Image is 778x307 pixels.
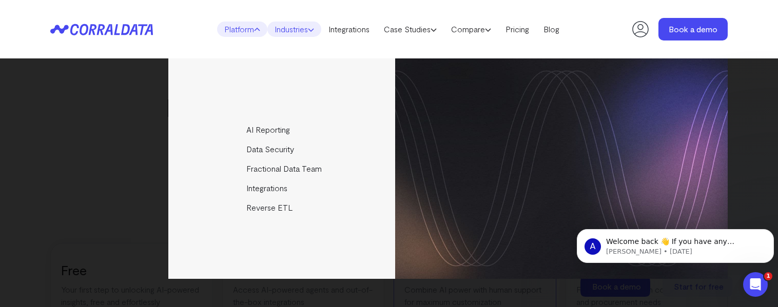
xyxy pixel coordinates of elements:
[498,22,536,37] a: Pricing
[444,22,498,37] a: Compare
[168,198,397,217] a: Reverse ETL
[168,139,397,159] a: Data Security
[536,22,567,37] a: Blog
[168,120,397,139] a: AI Reporting
[573,208,778,279] iframe: Intercom notifications message
[764,272,772,280] span: 1
[267,22,321,37] a: Industries
[168,178,397,198] a: Integrations
[658,18,728,40] a: Book a demo
[168,159,397,178] a: Fractional Data Team
[321,22,377,37] a: Integrations
[743,272,768,297] iframe: Intercom live chat
[377,22,444,37] a: Case Studies
[217,22,267,37] a: Platform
